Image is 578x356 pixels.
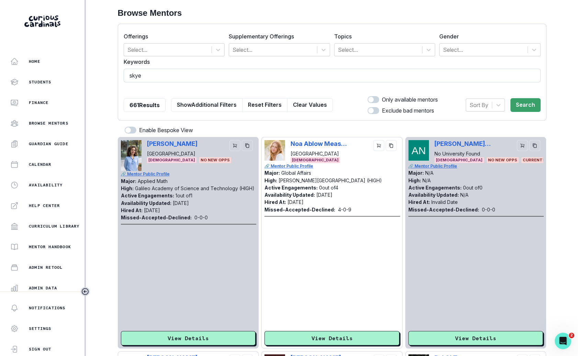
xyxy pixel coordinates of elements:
span: 2 [569,333,574,338]
p: [DATE] [287,199,304,205]
img: Curious Cardinals Logo [24,15,60,27]
p: [PERSON_NAME][GEOGRAPHIC_DATA] (HIGH) [279,177,382,183]
a: 🔗 Mentor Public Profile [408,163,544,169]
p: Hired At: [264,199,286,205]
p: Hired At: [121,207,143,213]
p: Global Affairs [281,170,311,176]
button: copy [386,140,397,151]
button: Reset Filters [242,98,287,112]
p: 4 - 0 - 9 [338,206,351,213]
p: Admin Data [29,285,57,291]
p: Missed-Accepted-Declined: [121,214,192,221]
p: 0 - 0 - 0 [194,214,208,221]
p: [PERSON_NAME] [147,140,197,147]
p: 661 Results [129,101,160,109]
label: Gender [439,32,536,41]
p: Curriculum Library [29,223,80,229]
p: Missed-Accepted-Declined: [264,206,335,213]
span: No New Opps [199,157,231,163]
p: Galileo Academy of Science and Technology (HIGH) [135,185,254,191]
p: Applied Math [138,178,168,184]
p: Availability Updated: [264,192,315,198]
p: 0 out of 4 [319,185,338,191]
p: Guardian Guide [29,141,68,147]
p: 0 out of 0 [463,185,483,191]
iframe: Intercom live chat [555,333,571,349]
p: Major: [408,170,424,176]
button: View Details [264,331,399,345]
p: Noa Ablow Measelle [291,140,347,147]
p: [DATE] [144,207,160,213]
p: Calendar [29,162,52,167]
p: Active Engagements: [264,185,318,191]
p: High: [264,177,277,183]
a: 🔗 Mentor Public Profile [121,171,257,177]
p: Major: [121,178,136,184]
p: N/A [460,192,468,198]
label: Keywords [124,58,536,66]
p: Settings [29,326,52,331]
button: copy [242,140,253,151]
p: Active Engagements: [121,193,174,198]
p: High: [408,177,421,183]
p: [GEOGRAPHIC_DATA] [291,150,347,157]
input: Plays violin? Basketball? Roblox? etc. [124,69,541,82]
p: Finance [29,100,48,105]
p: Exclude bad mentors [382,106,434,115]
p: No University Found [434,150,491,157]
label: Offerings [124,32,221,41]
p: N/A [422,177,431,183]
img: Picture of Victoria Duran-Valero [121,140,141,171]
p: Browse Mentors [29,120,68,126]
p: 0 - 0 - 0 [482,206,495,213]
span: CURRENTLY ONBOARDING [521,157,578,163]
p: Active Engagements: [408,185,462,191]
button: copy [529,140,540,151]
img: Picture of Noa Ablow Measelle [264,140,285,161]
button: ShowAdditional Filters [171,98,242,112]
p: Availability [29,182,63,188]
p: Only available mentors [382,95,438,104]
span: No New Opps [487,157,519,163]
span: [DEMOGRAPHIC_DATA] [147,157,196,163]
button: Toggle sidebar [81,287,90,296]
p: Hired At: [408,199,430,205]
p: Enable Bespoke View [139,126,193,134]
p: Notifications [29,305,66,311]
p: [PERSON_NAME] [PERSON_NAME] [434,140,491,147]
button: cart [517,140,528,151]
p: Availability Updated: [121,200,171,206]
p: Invalid Date [431,199,458,205]
button: cart [229,140,240,151]
p: Missed-Accepted-Declined: [408,206,479,213]
p: Availability Updated: [408,192,459,198]
label: Topics [334,32,431,41]
button: cart [373,140,384,151]
p: N/A [425,170,433,176]
p: Major: [264,170,280,176]
a: 🔗 Mentor Public Profile [264,163,400,169]
p: Home [29,59,40,64]
button: View Details [408,331,543,345]
label: Supplementary Offerings [229,32,326,41]
p: [DATE] [173,200,189,206]
p: Sign Out [29,346,52,352]
p: High: [121,185,134,191]
img: Picture of Alexandra Garrison Neville [408,140,429,161]
p: Mentor Handbook [29,244,71,250]
button: Clear Values [287,98,333,112]
p: Help Center [29,203,60,208]
p: Admin Retool [29,265,63,270]
p: [DATE] [316,192,332,198]
button: Search [510,98,541,112]
span: [DEMOGRAPHIC_DATA] [434,157,484,163]
p: [GEOGRAPHIC_DATA] [147,150,197,157]
button: View Details [121,331,256,345]
p: 1 out of 1 [175,193,192,198]
p: Students [29,79,52,85]
h2: Browse Mentors [118,8,546,18]
span: [DEMOGRAPHIC_DATA] [291,157,340,163]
